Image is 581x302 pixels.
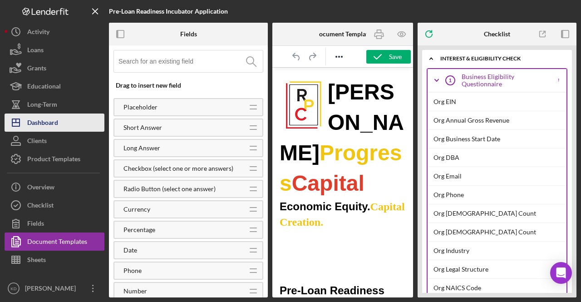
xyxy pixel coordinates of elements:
[484,30,510,38] div: Checklist
[5,95,104,114] button: Long-Term
[114,165,242,172] div: Checkbox (select one or more answers)
[433,167,566,185] div: Org Email
[27,77,61,98] div: Educational
[433,93,566,111] div: Org EIN
[27,23,49,43] div: Activity
[5,251,104,269] button: Sheets
[5,233,104,251] button: Document Templates
[27,178,54,198] div: Overview
[433,242,566,260] div: Org Industry
[433,186,566,204] div: Org Phone
[558,78,560,83] div: !
[27,95,57,116] div: Long-Term
[114,226,242,233] div: Percentage
[5,41,104,59] button: Loans
[118,50,263,72] input: Search for an existing field
[315,30,371,38] b: Document Template
[10,286,16,291] text: KD
[27,114,58,134] div: Dashboard
[116,82,263,89] div: Drag to insert new field
[433,149,566,167] div: Org DBA
[440,56,561,61] div: Interest & Eligibility Check
[180,30,197,38] div: Fields
[109,7,228,15] b: Pre-Loan Readiness Incubator Application
[5,132,104,150] button: Clients
[5,178,104,196] button: Overview
[433,111,566,129] div: Org Annual Gross Revenue
[114,185,242,193] div: Radio Button (select one answer)
[433,204,566,223] div: Org [DEMOGRAPHIC_DATA] Count
[389,50,402,64] div: Save
[114,104,242,111] div: Placeholder
[114,247,242,254] div: Date
[433,130,566,148] div: Org Business Start Date
[289,50,304,63] button: Undo
[305,50,320,63] button: Redo
[114,287,242,295] div: Number
[272,68,413,297] iframe: Rich Text Area
[5,196,104,214] button: Checklist
[550,262,572,284] div: Open Intercom Messenger
[27,233,87,253] div: Document Templates
[27,150,80,170] div: Product Templates
[5,59,104,77] button: Grants
[5,77,104,95] button: Educational
[433,279,566,297] div: Org NAICS Code
[7,217,125,275] strong: Pre-Loan Readiness Incubator – Applicant Overview & Evaluation Form
[23,279,82,300] div: [PERSON_NAME]
[27,251,46,271] div: Sheets
[27,196,54,217] div: Checklist
[27,41,44,61] div: Loans
[366,50,411,64] button: Save
[5,214,104,233] button: Fields
[27,214,44,235] div: Fields
[5,279,104,297] button: KD[PERSON_NAME]
[27,59,46,79] div: Grants
[114,206,242,213] div: Currency
[27,132,47,152] div: Clients
[114,267,242,274] div: Phone
[114,124,242,131] div: Short Answer
[5,23,104,41] button: Activity
[433,260,566,278] div: Org Legal Structure
[114,144,242,152] div: Long Answer
[331,50,347,63] button: Reveal or hide additional toolbar items
[5,150,104,168] button: Product Templates
[5,114,104,132] button: Dashboard
[449,78,452,83] tspan: 1
[433,223,566,241] div: Org [DEMOGRAPHIC_DATA] Count
[462,73,551,88] div: Business Eligibility Questionnaire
